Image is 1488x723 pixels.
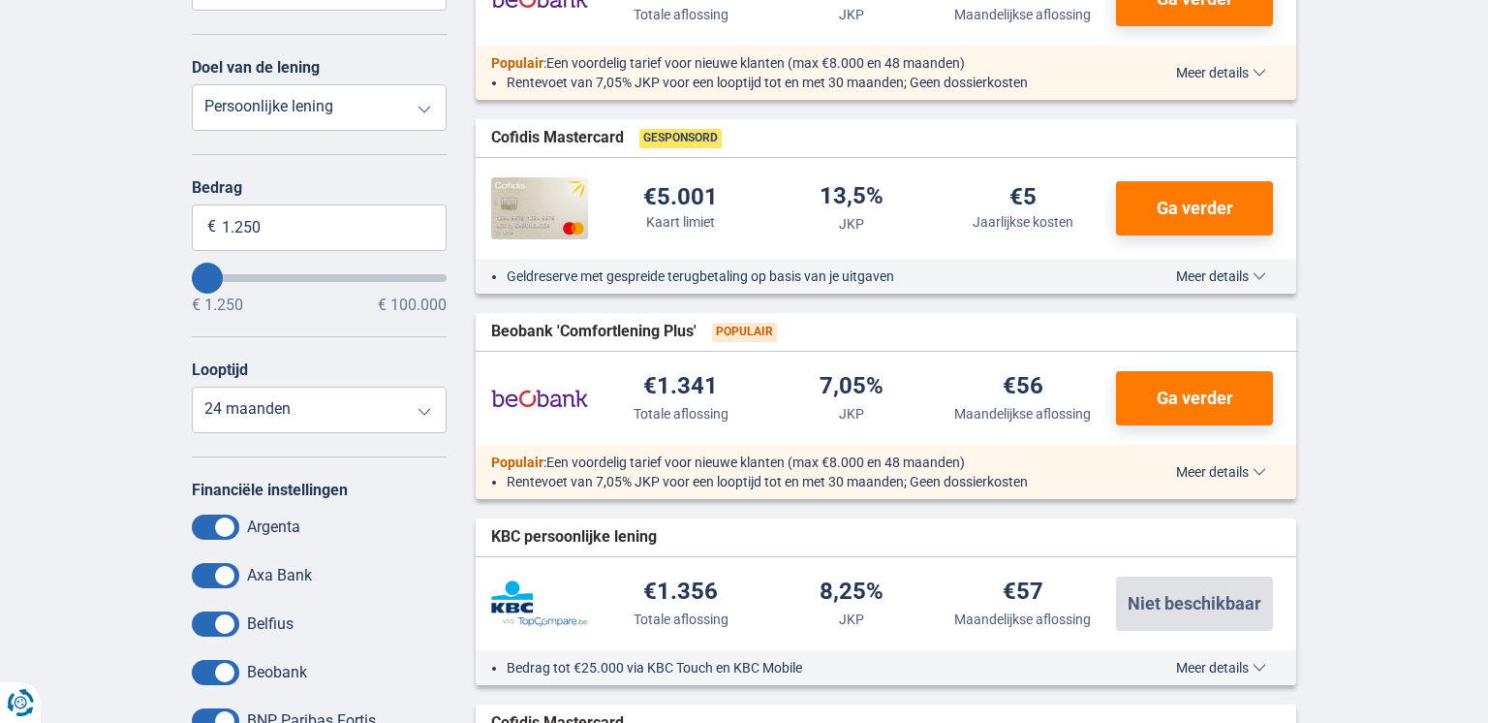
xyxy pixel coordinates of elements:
span: Meer details [1176,269,1266,283]
span: € 100.000 [378,298,447,313]
div: JKP [839,610,864,629]
span: Meer details [1176,66,1266,79]
span: € 1.250 [192,298,243,313]
button: Meer details [1162,268,1281,284]
span: Populair [712,323,777,342]
div: Jaarlijkse kosten [973,212,1073,232]
label: Doel van de lening [192,58,320,77]
div: Totale aflossing [634,610,728,629]
img: product.pl.alt KBC [491,581,588,627]
div: Maandelijkse aflossing [954,5,1091,24]
label: Axa Bank [247,566,312,584]
li: Geldreserve met gespreide terugbetaling op basis van je uitgaven [507,267,1104,286]
img: product.pl.alt Cofidis CC [491,177,588,239]
span: Populair [491,55,543,71]
div: JKP [839,214,864,234]
div: Totale aflossing [634,404,728,424]
div: 8,25% [820,580,883,606]
span: Ga verder [1157,390,1233,407]
button: Ga verder [1116,181,1273,236]
div: JKP [839,5,864,24]
label: Argenta [247,518,300,536]
div: €56 [1003,374,1043,400]
span: Meer details [1176,661,1266,675]
div: 7,05% [820,374,883,400]
span: Gesponsord [639,129,722,148]
span: Een voordelig tarief voor nieuwe klanten (max €8.000 en 48 maanden) [546,55,965,71]
li: Bedrag tot €25.000 via KBC Touch en KBC Mobile [507,658,1104,677]
button: Meer details [1162,660,1281,676]
span: Populair [491,455,543,470]
input: wantToBorrow [192,274,447,282]
div: €1.341 [643,374,718,400]
button: Ga verder [1116,371,1273,425]
button: Meer details [1162,65,1281,80]
label: Looptijd [192,361,248,379]
li: Rentevoet van 7,05% JKP voor een looptijd tot en met 30 maanden; Geen dossierkosten [507,472,1104,491]
div: €1.356 [643,580,718,606]
button: Meer details [1162,464,1281,480]
div: €57 [1003,580,1043,606]
label: Bedrag [192,178,447,197]
li: Rentevoet van 7,05% JKP voor een looptijd tot en met 30 maanden; Geen dossierkosten [507,73,1104,92]
span: Cofidis Mastercard [491,127,624,149]
div: JKP [839,404,864,424]
button: Niet beschikbaar [1116,577,1273,631]
span: Meer details [1176,465,1266,479]
span: € [207,216,216,238]
div: Maandelijkse aflossing [954,404,1091,424]
div: €5.001 [643,185,718,208]
div: 13,5% [820,184,883,210]
span: KBC persoonlijke lening [491,526,657,549]
span: Ga verder [1157,200,1233,217]
label: Beobank [247,663,307,681]
img: product.pl.alt Beobank [491,374,588,423]
label: Financiële instellingen [192,481,348,499]
label: Belfius [247,614,294,633]
div: Maandelijkse aflossing [954,610,1091,629]
div: Kaart limiet [646,212,715,232]
div: : [476,453,1120,472]
span: Beobank 'Comfortlening Plus' [491,321,697,343]
span: Een voordelig tarief voor nieuwe klanten (max €8.000 en 48 maanden) [546,455,965,470]
div: €5 [1009,185,1037,208]
span: Niet beschikbaar [1128,595,1261,613]
div: : [476,53,1120,73]
div: Totale aflossing [634,5,728,24]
